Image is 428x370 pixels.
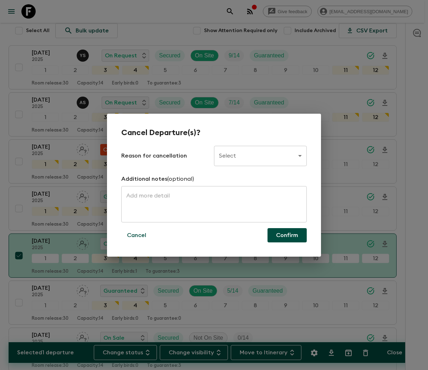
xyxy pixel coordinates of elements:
p: Reason for cancellation [121,151,214,160]
button: Confirm [267,228,307,242]
p: (optional) [167,175,194,183]
p: Additional notes [121,175,167,183]
p: Select [219,151,295,160]
button: Cancel [121,228,152,242]
p: Cancel [127,231,146,240]
h2: Cancel Departure(s)? [121,128,307,137]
